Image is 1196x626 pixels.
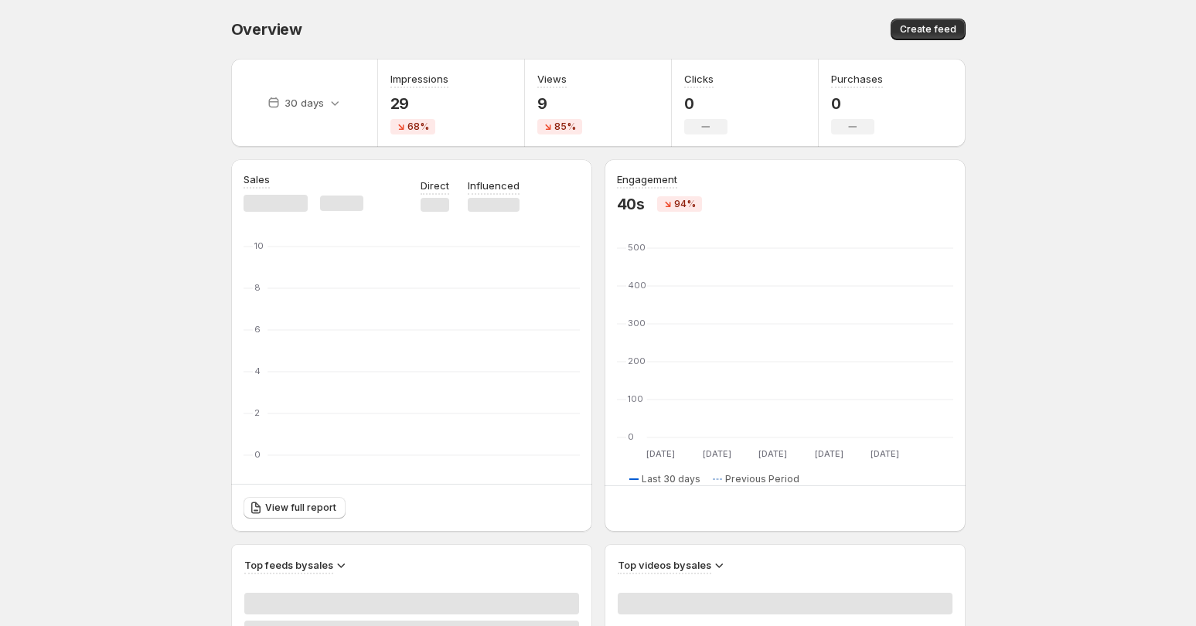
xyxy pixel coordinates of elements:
text: 100 [628,393,643,404]
span: View full report [265,502,336,514]
h3: Views [537,71,567,87]
text: [DATE] [758,448,787,459]
text: [DATE] [871,448,899,459]
h3: Impressions [390,71,448,87]
text: 6 [254,324,261,335]
h3: Top feeds by sales [244,557,333,573]
h3: Engagement [617,172,677,187]
text: [DATE] [646,448,675,459]
text: 8 [254,282,261,293]
text: 400 [628,280,646,291]
a: View full report [244,497,346,519]
text: [DATE] [814,448,843,459]
button: Create feed [891,19,966,40]
p: 30 days [285,95,324,111]
text: 0 [254,449,261,460]
h3: Sales [244,172,270,187]
span: 94% [674,198,696,210]
span: Create feed [900,23,956,36]
h3: Purchases [831,71,883,87]
p: Direct [421,178,449,193]
p: 9 [537,94,582,113]
span: 68% [407,121,429,133]
h3: Clicks [684,71,714,87]
span: Overview [231,20,302,39]
text: 500 [628,242,646,253]
p: 29 [390,94,448,113]
h3: Top videos by sales [618,557,711,573]
text: 10 [254,240,264,251]
text: 0 [628,431,634,442]
p: Influenced [468,178,520,193]
text: 300 [628,318,646,328]
text: 2 [254,407,260,418]
text: 4 [254,366,261,376]
p: 0 [831,94,883,113]
p: 0 [684,94,727,113]
text: 200 [628,356,646,366]
p: 40s [617,195,645,213]
text: [DATE] [702,448,731,459]
span: Last 30 days [642,473,700,485]
span: 85% [554,121,576,133]
span: Previous Period [725,473,799,485]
